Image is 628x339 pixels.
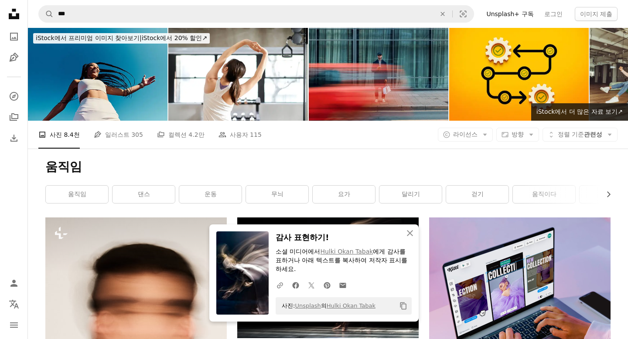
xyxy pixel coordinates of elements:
span: 115 [250,130,262,139]
button: 시각적 검색 [453,6,474,22]
button: 삭제 [433,6,452,22]
button: 메뉴 [5,316,23,334]
a: iStock에서 더 많은 자료 보기↗ [531,103,628,121]
a: 다운로드 내역 [5,129,23,147]
a: 댄스 [113,186,175,203]
a: 일러스트 305 [94,121,143,149]
button: Unsplash 검색 [39,6,54,22]
a: 일러스트 [5,49,23,66]
a: Twitter에 공유 [304,276,319,294]
button: 언어 [5,295,23,313]
h1: 움직임 [45,159,611,175]
a: 요가 [313,186,375,203]
a: 사용자 115 [218,121,262,149]
img: 지나가는 빨간 차량으로 움직이는 남자의 도시 풍경 [309,28,448,121]
a: 걷기 [446,186,509,203]
a: 움직임 [46,186,108,203]
a: 무늬 [246,186,308,203]
a: Unsplash [295,302,321,309]
a: 달리기 [379,186,442,203]
span: 관련성 [558,130,602,139]
a: 움직이다 [513,186,575,203]
button: 방향 [496,128,539,142]
a: Hulki Okan Tabak [320,248,373,255]
a: 탐색 [5,88,23,105]
span: 라이선스 [453,131,478,138]
a: 이메일로 공유에 공유 [335,276,351,294]
img: 콘크리트 포장 도로에 춤추는 여자 [237,217,419,338]
a: 컬렉션 [5,108,23,126]
a: 사진 [5,28,23,45]
a: Unsplash+ 구독 [481,7,539,21]
p: 소셜 미디어에서 에게 감사를 표하거나 아래 텍스트를 복사하여 저작자 표시를 하세요. [276,247,412,274]
a: Hulki Okan Tabak [327,302,375,309]
span: iStock에서 더 많은 자료 보기 ↗ [536,108,623,115]
form: 사이트 전체에서 이미지 찾기 [38,5,474,23]
a: 로그인 / 가입 [5,275,23,292]
span: iStock에서 프리미엄 이미지 찾아보기 | [36,34,142,41]
a: 컬렉션 4.2만 [157,121,205,149]
div: iStock에서 20% 할인 ↗ [33,33,210,44]
span: 4.2만 [188,130,204,139]
button: 라이선스 [438,128,493,142]
button: 정렬 기준관련성 [543,128,618,142]
a: 로그인 [539,7,568,21]
a: Facebook에 공유 [288,276,304,294]
button: 이미지 제출 [575,7,618,21]
img: 아시아 여자 스트레칭 그녀의 다시 에 a 훈련 체육관 [168,28,308,121]
span: 사진: 의 [277,299,375,313]
span: 방향 [512,131,524,138]
span: 정렬 기준 [558,131,584,138]
a: iStock에서 프리미엄 이미지 찾아보기|iStock에서 20% 할인↗ [28,28,215,49]
img: Low angle portrait of woman in her 20s with long braided hair against clear blue sky [28,28,167,121]
img: 초점 원과 확인 표시가 있는 3D 곡선 화살표, 기어로 둘러싸여 프로세스 흐름 및 승인을 나타냅니다. [449,28,589,121]
button: 목록을 오른쪽으로 스크롤 [601,186,611,203]
button: 클립보드에 복사하기 [396,298,411,313]
span: 305 [131,130,143,139]
a: Pinterest에 공유 [319,276,335,294]
a: 운동 [179,186,242,203]
h3: 감사 표현하기! [276,231,412,244]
